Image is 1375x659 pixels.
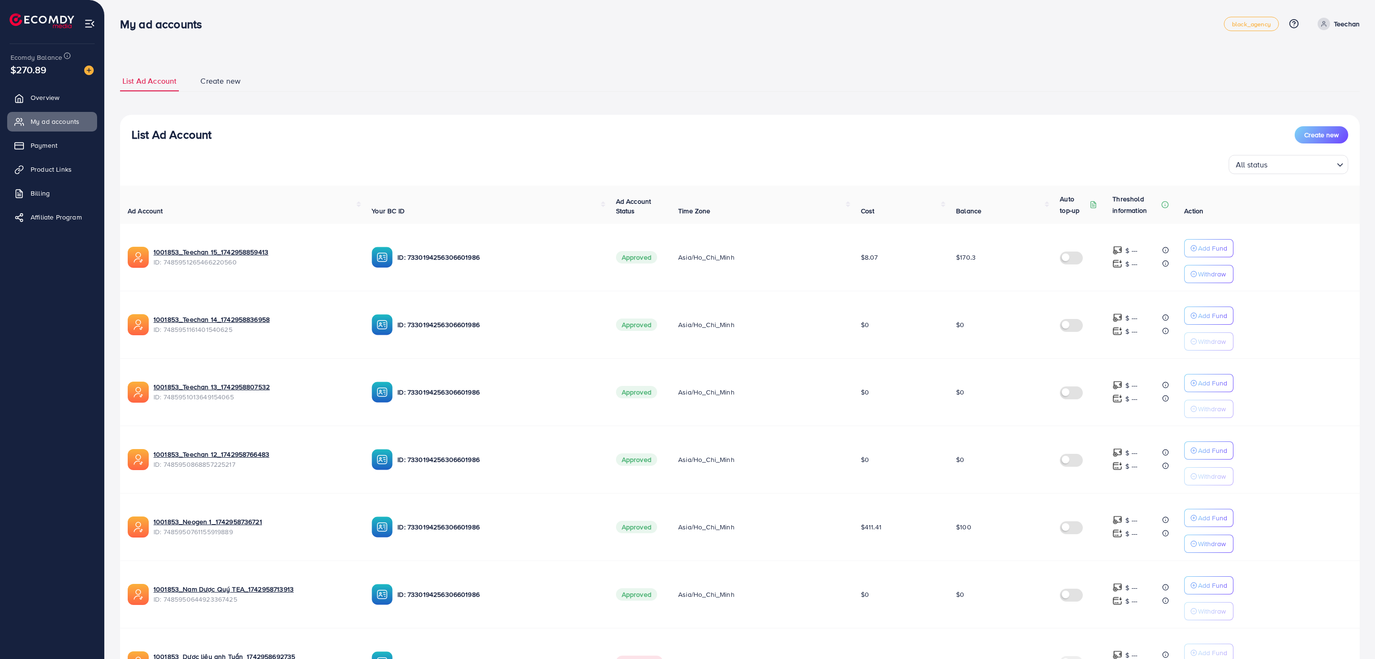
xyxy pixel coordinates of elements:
[616,251,657,264] span: Approved
[84,18,95,29] img: menu
[1125,461,1137,472] p: $ ---
[1112,461,1122,471] img: top-up amount
[1234,158,1270,172] span: All status
[1229,155,1348,174] div: Search for option
[154,315,356,334] div: <span class='underline'>1001853_Teechan 14_1742958836958</span></br>7485951161401540625
[1198,377,1227,389] p: Add Fund
[372,516,393,538] img: ic-ba-acc.ded83a64.svg
[678,455,735,464] span: Asia/Ho_Chi_Minh
[372,206,405,216] span: Your BC ID
[31,117,79,126] span: My ad accounts
[154,460,356,469] span: ID: 7485950868857225217
[1125,447,1137,459] p: $ ---
[11,63,46,77] span: $270.89
[616,386,657,398] span: Approved
[1125,312,1137,324] p: $ ---
[1112,193,1159,216] p: Threshold information
[372,247,393,268] img: ic-ba-acc.ded83a64.svg
[7,208,97,227] a: Affiliate Program
[154,584,356,604] div: <span class='underline'>1001853_Nam Dược Quý TEA_1742958713913</span></br>7485950644923367425
[861,206,875,216] span: Cost
[1125,245,1137,256] p: $ ---
[1198,471,1226,482] p: Withdraw
[956,387,964,397] span: $0
[1112,394,1122,404] img: top-up amount
[31,212,82,222] span: Affiliate Program
[956,522,971,532] span: $100
[1184,535,1233,553] button: Withdraw
[1112,313,1122,323] img: top-up amount
[372,314,393,335] img: ic-ba-acc.ded83a64.svg
[1184,265,1233,283] button: Withdraw
[154,382,356,402] div: <span class='underline'>1001853_Teechan 13_1742958807532</span></br>7485951013649154065
[1295,126,1348,143] button: Create new
[7,184,97,203] a: Billing
[616,453,657,466] span: Approved
[861,387,869,397] span: $0
[128,584,149,605] img: ic-ads-acc.e4c84228.svg
[1198,580,1227,591] p: Add Fund
[956,590,964,599] span: $0
[7,112,97,131] a: My ad accounts
[956,206,981,216] span: Balance
[120,17,209,31] h3: My ad accounts
[128,314,149,335] img: ic-ads-acc.e4c84228.svg
[1184,374,1233,392] button: Add Fund
[678,206,710,216] span: Time Zone
[1184,441,1233,460] button: Add Fund
[1125,258,1137,270] p: $ ---
[616,521,657,533] span: Approved
[1232,21,1271,27] span: black_agency
[397,319,600,330] p: ID: 7330194256306601986
[956,455,964,464] span: $0
[1060,193,1088,216] p: Auto top-up
[154,392,356,402] span: ID: 7485951013649154065
[1334,18,1360,30] p: Teechan
[31,165,72,174] span: Product Links
[1198,445,1227,456] p: Add Fund
[154,450,356,459] a: 1001853_Teechan 12_1742958766483
[1112,259,1122,269] img: top-up amount
[7,160,97,179] a: Product Links
[1125,595,1137,607] p: $ ---
[372,584,393,605] img: ic-ba-acc.ded83a64.svg
[128,382,149,403] img: ic-ads-acc.e4c84228.svg
[154,325,356,334] span: ID: 7485951161401540625
[154,382,356,392] a: 1001853_Teechan 13_1742958807532
[154,315,356,324] a: 1001853_Teechan 14_1742958836958
[11,53,62,62] span: Ecomdy Balance
[861,522,881,532] span: $411.41
[1198,647,1227,659] p: Add Fund
[1184,509,1233,527] button: Add Fund
[1198,512,1227,524] p: Add Fund
[128,449,149,470] img: ic-ads-acc.e4c84228.svg
[154,584,356,594] a: 1001853_Nam Dược Quý TEA_1742958713913
[1112,245,1122,255] img: top-up amount
[861,455,869,464] span: $0
[1125,582,1137,593] p: $ ---
[154,517,356,527] a: 1001853_Neogen 1_1742958736721
[154,517,356,537] div: <span class='underline'>1001853_Neogen 1_1742958736721</span></br>7485950761155919889
[1198,605,1226,617] p: Withdraw
[616,588,657,601] span: Approved
[1198,336,1226,347] p: Withdraw
[154,257,356,267] span: ID: 7485951265466220560
[1314,18,1360,30] a: Teechan
[397,454,600,465] p: ID: 7330194256306601986
[154,247,356,257] a: 1001853_Teechan 15_1742958859413
[1112,596,1122,606] img: top-up amount
[31,188,50,198] span: Billing
[1112,380,1122,390] img: top-up amount
[616,319,657,331] span: Approved
[1125,380,1137,391] p: $ ---
[678,387,735,397] span: Asia/Ho_Chi_Minh
[1125,326,1137,337] p: $ ---
[397,521,600,533] p: ID: 7330194256306601986
[7,136,97,155] a: Payment
[1184,602,1233,620] button: Withdraw
[861,253,878,262] span: $8.07
[128,516,149,538] img: ic-ads-acc.e4c84228.svg
[397,252,600,263] p: ID: 7330194256306601986
[678,253,735,262] span: Asia/Ho_Chi_Minh
[1184,467,1233,485] button: Withdraw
